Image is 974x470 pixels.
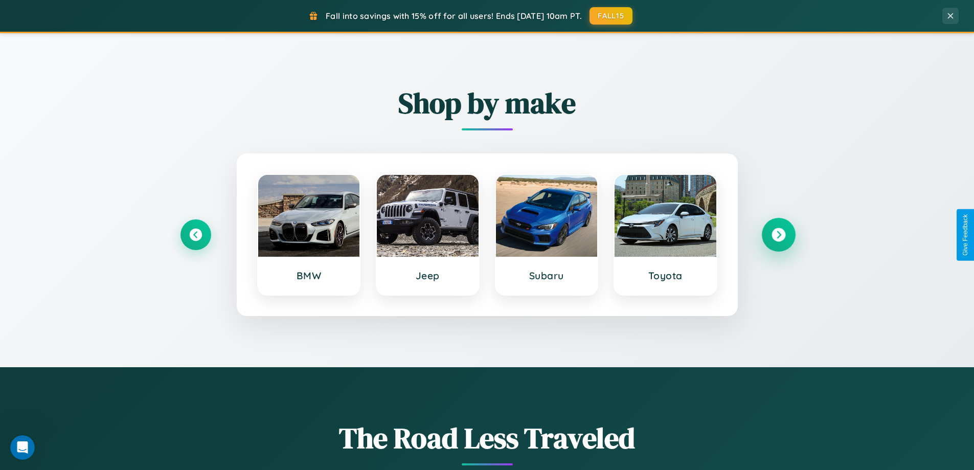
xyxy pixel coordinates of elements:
[180,83,794,123] h2: Shop by make
[10,435,35,460] iframe: Intercom live chat
[326,11,582,21] span: Fall into savings with 15% off for all users! Ends [DATE] 10am PT.
[590,7,632,25] button: FALL15
[506,270,587,282] h3: Subaru
[962,214,969,256] div: Give Feedback
[180,418,794,458] h1: The Road Less Traveled
[268,270,350,282] h3: BMW
[387,270,468,282] h3: Jeep
[625,270,706,282] h3: Toyota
